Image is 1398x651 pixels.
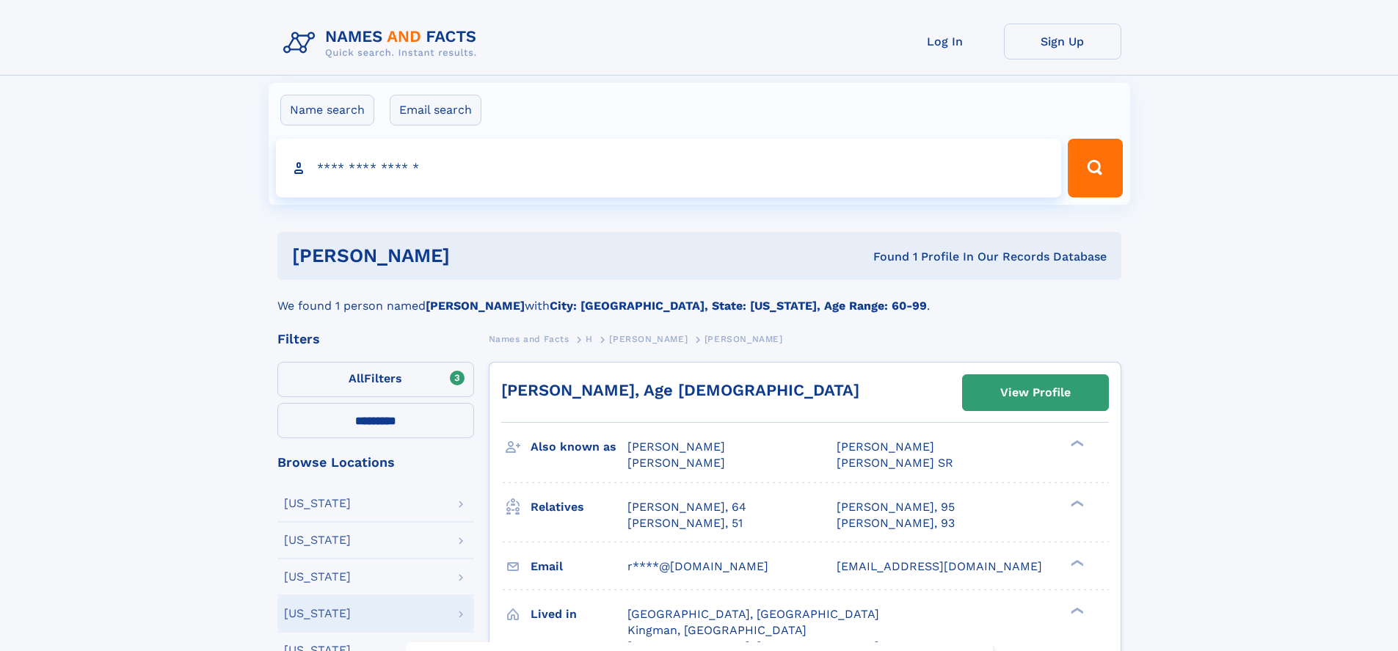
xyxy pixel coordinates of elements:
span: [PERSON_NAME] SR [837,456,953,470]
h3: Lived in [531,602,627,627]
div: ❯ [1067,439,1085,448]
label: Name search [280,95,374,126]
label: Email search [390,95,481,126]
div: [US_STATE] [284,571,351,583]
button: Search Button [1068,139,1122,197]
a: Sign Up [1004,23,1121,59]
span: [PERSON_NAME] [609,334,688,344]
label: Filters [277,362,474,397]
a: [PERSON_NAME] [609,330,688,348]
span: H [586,334,593,344]
a: [PERSON_NAME], 51 [627,515,743,531]
span: [PERSON_NAME] [837,440,934,454]
div: Browse Locations [277,456,474,469]
div: ❯ [1067,498,1085,508]
input: search input [276,139,1062,197]
h3: Also known as [531,434,627,459]
a: Names and Facts [489,330,569,348]
div: [US_STATE] [284,534,351,546]
div: [US_STATE] [284,608,351,619]
b: City: [GEOGRAPHIC_DATA], State: [US_STATE], Age Range: 60-99 [550,299,927,313]
div: View Profile [1000,376,1071,410]
span: [GEOGRAPHIC_DATA], [GEOGRAPHIC_DATA] [627,607,879,621]
span: [PERSON_NAME] [627,456,725,470]
a: View Profile [963,375,1108,410]
b: [PERSON_NAME] [426,299,525,313]
a: [PERSON_NAME], 95 [837,499,955,515]
div: [US_STATE] [284,498,351,509]
span: Kingman, [GEOGRAPHIC_DATA] [627,623,807,637]
a: Log In [887,23,1004,59]
h1: [PERSON_NAME] [292,247,662,265]
h3: Email [531,554,627,579]
span: [PERSON_NAME] [627,440,725,454]
span: [PERSON_NAME] [705,334,783,344]
a: [PERSON_NAME], 64 [627,499,746,515]
a: [PERSON_NAME], Age [DEMOGRAPHIC_DATA] [501,381,859,399]
div: ❯ [1067,558,1085,567]
div: Filters [277,332,474,346]
img: Logo Names and Facts [277,23,489,63]
div: ❯ [1067,605,1085,615]
span: [EMAIL_ADDRESS][DOMAIN_NAME] [837,559,1042,573]
span: All [349,371,364,385]
a: [PERSON_NAME], 93 [837,515,955,531]
h3: Relatives [531,495,627,520]
div: Found 1 Profile In Our Records Database [661,249,1107,265]
a: H [586,330,593,348]
div: We found 1 person named with . [277,280,1121,315]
